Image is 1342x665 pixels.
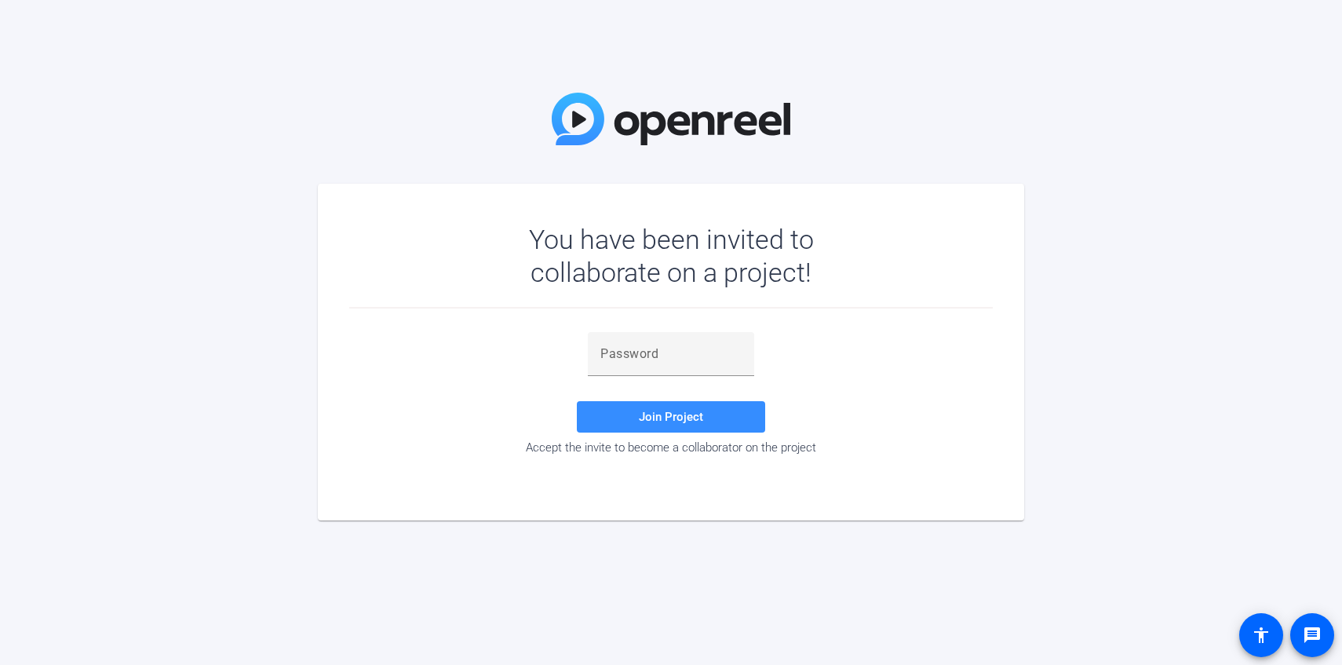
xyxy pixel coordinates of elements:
[639,410,703,424] span: Join Project
[1303,626,1322,645] mat-icon: message
[483,223,859,289] div: You have been invited to collaborate on a project!
[552,93,790,145] img: OpenReel Logo
[349,440,993,455] div: Accept the invite to become a collaborator on the project
[1252,626,1271,645] mat-icon: accessibility
[577,401,765,433] button: Join Project
[600,345,742,364] input: Password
